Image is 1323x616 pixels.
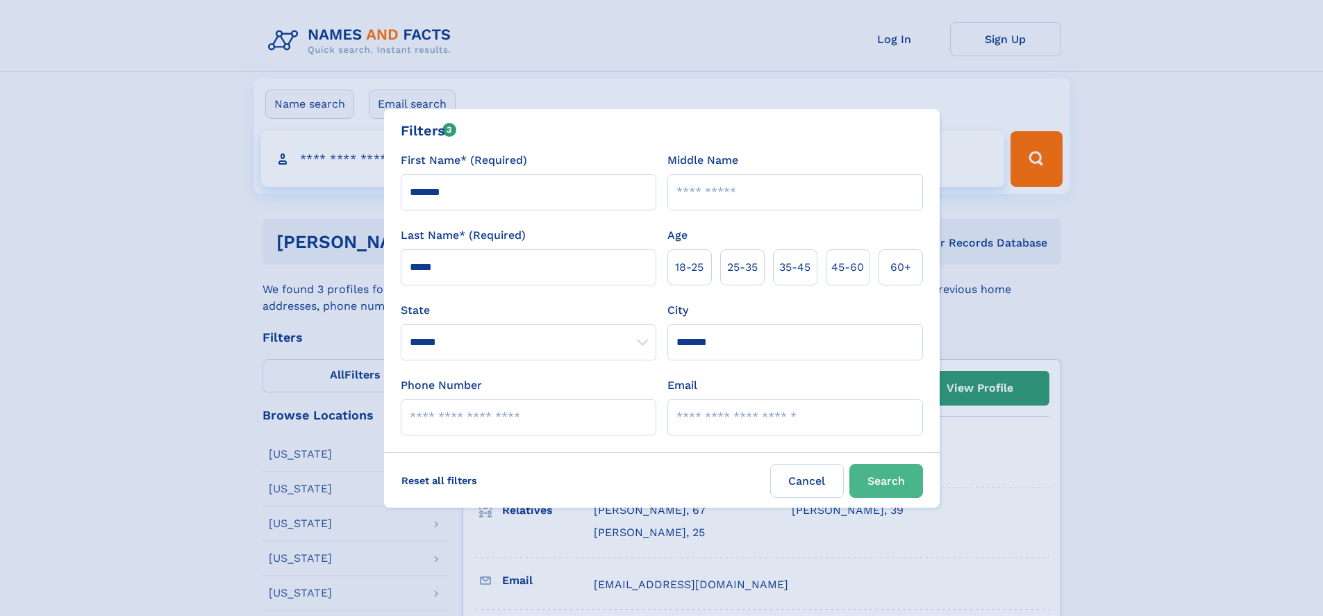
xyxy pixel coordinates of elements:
[401,227,526,244] label: Last Name* (Required)
[392,464,486,497] label: Reset all filters
[667,377,697,394] label: Email
[667,302,688,319] label: City
[831,259,864,276] span: 45‑60
[770,464,844,498] label: Cancel
[779,259,810,276] span: 35‑45
[667,227,688,244] label: Age
[675,259,704,276] span: 18‑25
[849,464,923,498] button: Search
[401,152,527,169] label: First Name* (Required)
[727,259,758,276] span: 25‑35
[890,259,911,276] span: 60+
[401,120,457,141] div: Filters
[667,152,738,169] label: Middle Name
[401,302,656,319] label: State
[401,377,482,394] label: Phone Number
